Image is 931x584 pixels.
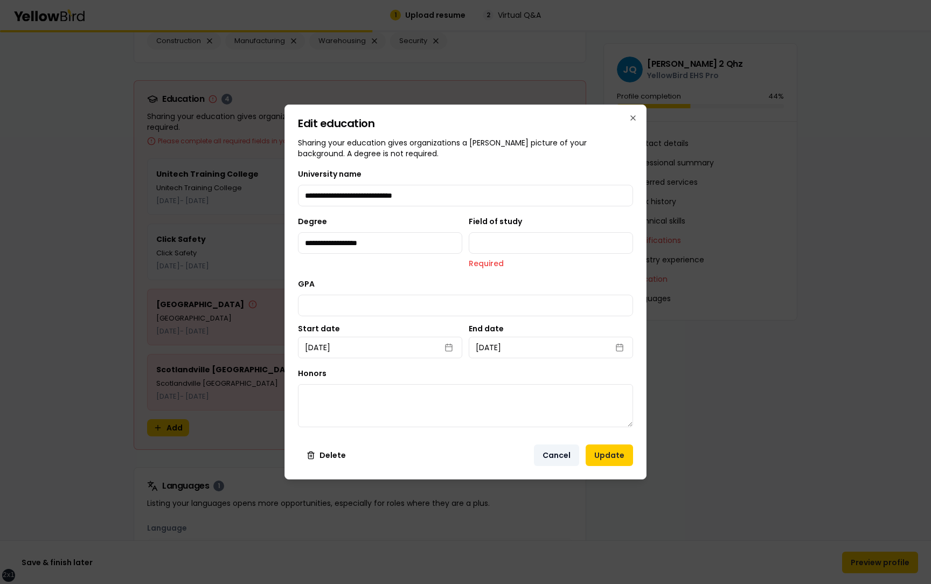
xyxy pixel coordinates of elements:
[298,118,633,129] h2: Edit education
[298,216,327,227] label: Degree
[534,444,579,466] button: Cancel
[469,258,633,269] p: Required
[469,337,633,358] button: [DATE]
[298,368,326,379] label: Honors
[298,137,633,159] p: Sharing your education gives organizations a [PERSON_NAME] picture of your background. A degree i...
[298,169,362,179] label: University name
[298,325,462,332] label: Start date
[298,444,355,466] button: Delete
[469,325,633,332] label: End date
[298,337,462,358] button: [DATE]
[469,216,522,227] label: Field of study
[298,279,315,289] label: GPA
[586,444,633,466] button: Update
